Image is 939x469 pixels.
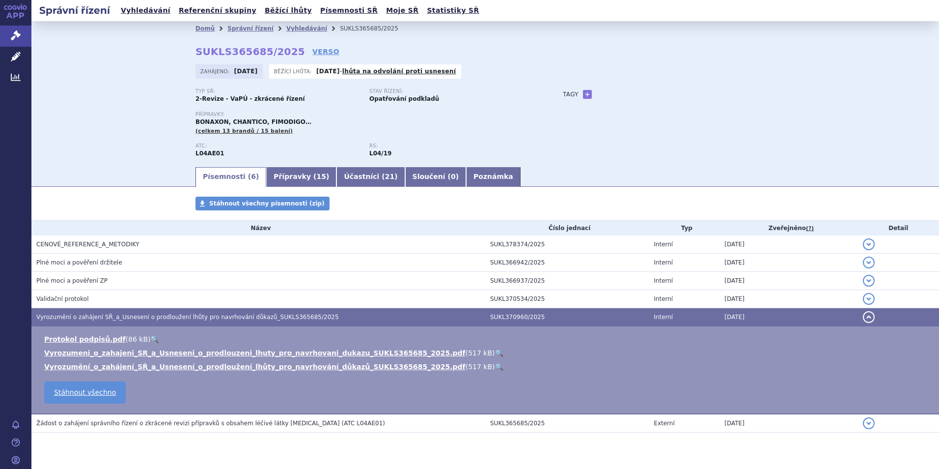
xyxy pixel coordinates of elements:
span: Vyrozumění o zahájení SŘ_a_Usnesení o prodloužení lhůty pro navrhování důkazů_SUKLS365685/2025 [36,314,339,321]
a: Písemnosti SŘ [317,4,381,17]
a: Moje SŘ [383,4,421,17]
strong: [DATE] [234,68,258,75]
p: RS: [369,143,533,149]
li: SUKLS365685/2025 [340,21,411,36]
th: Typ [649,221,719,235]
strong: [DATE] [316,68,340,75]
td: SUKL366942/2025 [485,254,649,272]
td: SUKL378374/2025 [485,235,649,254]
span: 517 kB [468,349,492,357]
a: lhůta na odvolání proti usnesení [342,68,456,75]
a: Správní řízení [227,25,274,32]
span: 15 [317,173,326,180]
span: Plné moci a pověření ZP [36,277,108,284]
span: 6 [251,173,256,180]
a: VERSO [312,47,339,57]
li: ( ) [44,348,929,358]
a: 🔍 [495,349,503,357]
a: Domů [195,25,215,32]
span: Interní [654,314,673,321]
a: Referenční skupiny [176,4,259,17]
strong: Opatřování podkladů [369,95,439,102]
p: - [316,67,456,75]
span: 86 kB [128,335,148,343]
a: Vyrozumění_o_zahájení_SŘ_a_Usnesení_o_prodloužení_lhůty_pro_navrhování_důkazů_SUKLS365685_2025.pdf [44,363,466,371]
button: detail [863,311,875,323]
span: BONAXON, CHANTICO, FIMODIGO… [195,118,311,125]
span: (celkem 13 brandů / 15 balení) [195,128,293,134]
a: Statistiky SŘ [424,4,482,17]
span: Interní [654,241,673,248]
span: Zahájeno: [200,67,231,75]
th: Zveřejněno [719,221,857,235]
a: Písemnosti (6) [195,167,266,187]
span: Běžící lhůta: [274,67,314,75]
td: SUKL370534/2025 [485,290,649,308]
a: + [583,90,592,99]
span: Externí [654,420,674,427]
a: Vyhledávání [286,25,327,32]
span: Interní [654,277,673,284]
span: CENOVÉ_REFERENCE_A_METODIKY [36,241,139,248]
a: Sloučení (0) [405,167,466,187]
p: Stav řízení: [369,88,533,94]
button: detail [863,275,875,287]
button: detail [863,238,875,250]
span: Interní [654,259,673,266]
span: 517 kB [468,363,492,371]
a: Stáhnout všechny písemnosti (zip) [195,197,330,210]
strong: 2-Revize - VaPÚ - zkrácené řízení [195,95,305,102]
td: [DATE] [719,414,857,433]
strong: FINGOLIMOD [195,150,224,157]
th: Číslo jednací [485,221,649,235]
th: Název [31,221,485,235]
a: Protokol podpisů.pdf [44,335,126,343]
button: detail [863,293,875,305]
h3: Tagy [563,88,579,100]
td: SUKL370960/2025 [485,308,649,326]
a: Běžící lhůty [262,4,315,17]
td: SUKL365685/2025 [485,414,649,433]
td: [DATE] [719,308,857,326]
abbr: (?) [806,225,814,232]
th: Detail [858,221,939,235]
strong: fingolimod [369,150,391,157]
p: Přípravky: [195,112,543,117]
span: 0 [451,173,456,180]
span: Validační protokol [36,295,89,302]
td: SUKL366937/2025 [485,272,649,290]
span: Plné moci a pověření držitele [36,259,122,266]
td: [DATE] [719,235,857,254]
a: 🔍 [150,335,159,343]
a: Přípravky (15) [266,167,336,187]
a: Vyhledávání [118,4,173,17]
button: detail [863,417,875,429]
li: ( ) [44,334,929,344]
a: Stáhnout všechno [44,381,126,404]
a: 🔍 [495,363,503,371]
button: detail [863,257,875,268]
td: [DATE] [719,254,857,272]
p: Typ SŘ: [195,88,359,94]
span: Stáhnout všechny písemnosti (zip) [209,200,325,207]
p: ATC: [195,143,359,149]
td: [DATE] [719,290,857,308]
td: [DATE] [719,272,857,290]
a: Účastníci (21) [336,167,405,187]
a: Vyrozumeni_o_zahajeni_SR_a_Usneseni_o_prodlouzeni_lhuty_pro_navrhovani_dukazu_SUKLS365685_2025.pdf [44,349,466,357]
span: Interní [654,295,673,302]
li: ( ) [44,362,929,372]
span: Žádost o zahájení správního řízení o zkrácené revizi přípravků s obsahem léčivé látky fingolimod ... [36,420,385,427]
h2: Správní řízení [31,3,118,17]
a: Poznámka [466,167,521,187]
strong: SUKLS365685/2025 [195,46,305,58]
span: 21 [385,173,394,180]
